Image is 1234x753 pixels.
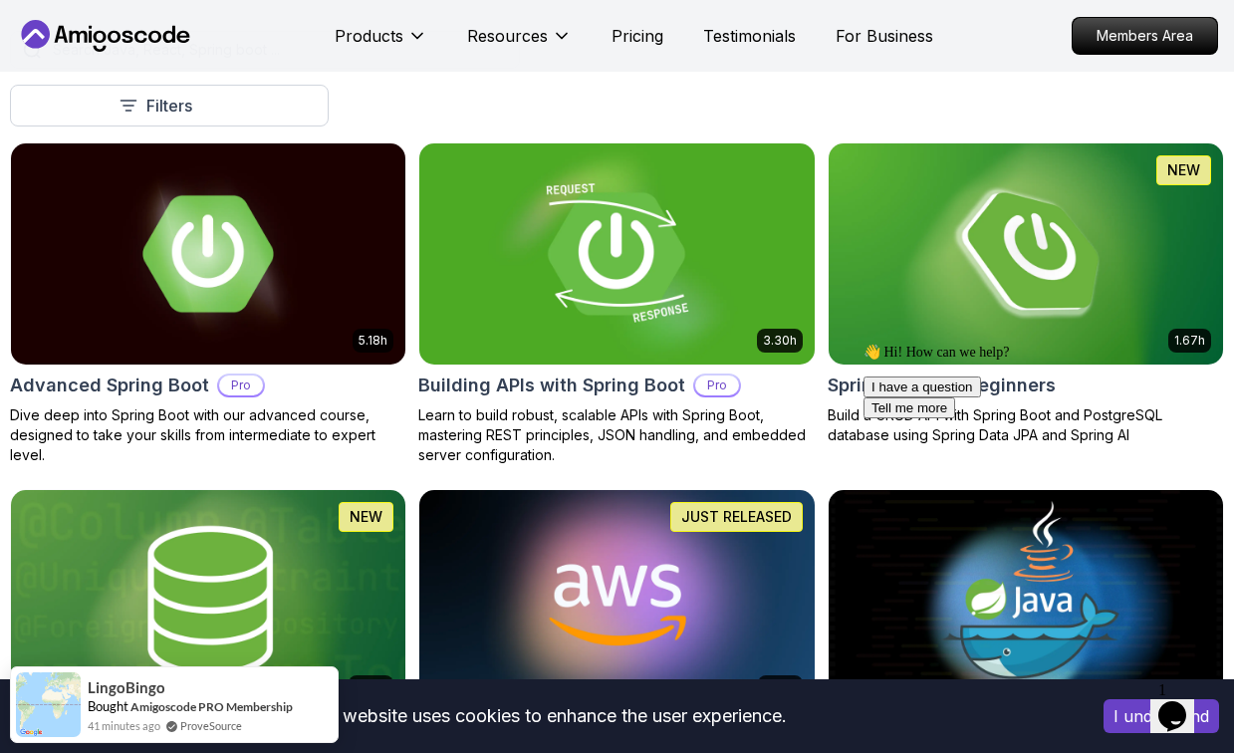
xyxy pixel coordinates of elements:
[1174,333,1205,349] p: 1.67h
[829,143,1223,365] img: Spring Boot for Beginners card
[1150,673,1214,733] iframe: chat widget
[418,372,685,399] h2: Building APIs with Spring Boot
[1072,17,1218,55] a: Members Area
[8,8,367,83] div: 👋 Hi! How can we help?I have a questionTell me more
[8,62,100,83] button: Tell me more
[418,142,815,465] a: Building APIs with Spring Boot card3.30hBuilding APIs with Spring BootProLearn to build robust, s...
[856,336,1214,663] iframe: chat widget
[681,507,792,527] p: JUST RELEASED
[219,376,263,395] p: Pro
[180,717,242,734] a: ProveSource
[88,679,165,696] span: lingoBingo
[10,85,329,126] button: Filters
[11,490,405,711] img: Spring Data JPA card
[695,376,739,395] p: Pro
[350,507,382,527] p: NEW
[10,142,406,465] a: Advanced Spring Boot card5.18hAdvanced Spring BootProDive deep into Spring Boot with our advanced...
[1073,18,1217,54] p: Members Area
[11,143,405,365] img: Advanced Spring Boot card
[16,672,81,737] img: provesource social proof notification image
[836,24,933,48] a: For Business
[409,137,824,370] img: Building APIs with Spring Boot card
[10,405,406,465] p: Dive deep into Spring Boot with our advanced course, designed to take your skills from intermedia...
[763,333,797,349] p: 3.30h
[467,24,572,64] button: Resources
[88,717,160,734] span: 41 minutes ago
[1104,699,1219,733] button: Accept cookies
[146,94,192,118] p: Filters
[15,694,1074,738] div: This website uses cookies to enhance the user experience.
[828,405,1224,445] p: Build a CRUD API with Spring Boot and PostgreSQL database using Spring Data JPA and Spring AI
[10,372,209,399] h2: Advanced Spring Boot
[419,490,814,711] img: AWS for Developers card
[467,24,548,48] p: Resources
[828,142,1224,445] a: Spring Boot for Beginners card1.67hNEWSpring Boot for BeginnersBuild a CRUD API with Spring Boot ...
[88,698,128,714] span: Bought
[335,24,403,48] p: Products
[8,41,125,62] button: I have a question
[335,24,427,64] button: Products
[1167,160,1200,180] p: NEW
[8,9,153,24] span: 👋 Hi! How can we help?
[703,24,796,48] a: Testimonials
[359,333,387,349] p: 5.18h
[612,24,663,48] a: Pricing
[828,372,1056,399] h2: Spring Boot for Beginners
[829,490,1223,711] img: Docker for Java Developers card
[418,405,815,465] p: Learn to build robust, scalable APIs with Spring Boot, mastering REST principles, JSON handling, ...
[130,699,293,714] a: Amigoscode PRO Membership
